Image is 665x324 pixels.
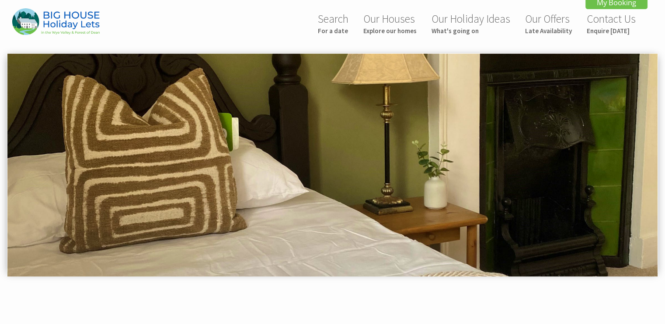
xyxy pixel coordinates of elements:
small: Explore our homes [363,27,417,35]
a: Our HousesExplore our homes [363,12,417,35]
a: Our Holiday IdeasWhat's going on [432,12,510,35]
small: Late Availability [525,27,572,35]
a: Our OffersLate Availability [525,12,572,35]
a: Contact UsEnquire [DATE] [587,12,636,35]
a: SearchFor a date [318,12,348,35]
small: For a date [318,27,348,35]
img: Big House Holiday Lets [12,8,100,35]
small: Enquire [DATE] [587,27,636,35]
small: What's going on [432,27,510,35]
